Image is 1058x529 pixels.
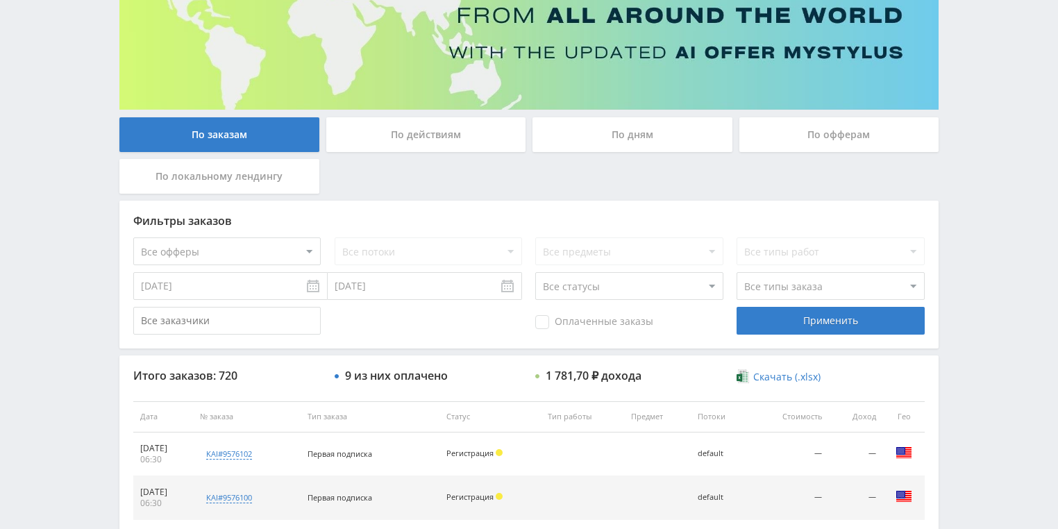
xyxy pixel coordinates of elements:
[541,401,624,433] th: Тип работы
[326,117,526,152] div: По действиям
[119,117,319,152] div: По заказам
[896,444,912,461] img: usa.png
[206,448,252,460] div: kai#9576102
[829,401,883,433] th: Доход
[829,476,883,520] td: —
[119,159,319,194] div: По локальному лендингу
[691,401,751,433] th: Потоки
[739,117,939,152] div: По офферам
[751,401,829,433] th: Стоимость
[883,401,925,433] th: Гео
[446,448,494,458] span: Регистрация
[140,443,186,454] div: [DATE]
[624,401,691,433] th: Предмет
[133,401,193,433] th: Дата
[301,401,439,433] th: Тип заказа
[308,492,372,503] span: Первая подписка
[737,370,820,384] a: Скачать (.xlsx)
[496,493,503,500] span: Холд
[140,498,186,509] div: 06:30
[829,433,883,476] td: —
[206,492,252,503] div: kai#9576100
[737,369,748,383] img: xlsx
[753,371,821,383] span: Скачать (.xlsx)
[345,369,448,382] div: 9 из них оплачено
[535,315,653,329] span: Оплаченные заказы
[751,476,829,520] td: —
[546,369,641,382] div: 1 781,70 ₽ дохода
[896,488,912,505] img: usa.png
[140,454,186,465] div: 06:30
[439,401,541,433] th: Статус
[496,449,503,456] span: Холд
[133,369,321,382] div: Итого заказов: 720
[446,492,494,502] span: Регистрация
[140,487,186,498] div: [DATE]
[532,117,732,152] div: По дням
[133,215,925,227] div: Фильтры заказов
[698,493,744,502] div: default
[698,449,744,458] div: default
[133,307,321,335] input: Все заказчики
[193,401,301,433] th: № заказа
[737,307,924,335] div: Применить
[308,448,372,459] span: Первая подписка
[751,433,829,476] td: —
